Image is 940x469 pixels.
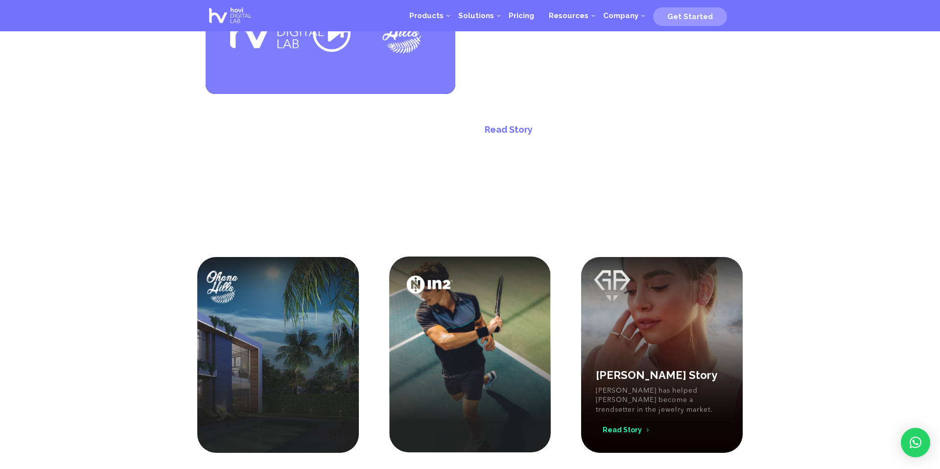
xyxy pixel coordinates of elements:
[402,1,451,30] a: Products
[596,369,728,386] h2: [PERSON_NAME] Story
[509,11,534,20] span: Pricing
[458,11,494,20] span: Solutions
[549,11,588,20] span: Resources
[653,8,727,23] a: Get Started
[485,120,547,140] a: Read Story
[667,12,713,21] span: Get Started
[596,422,649,438] a: Read Story
[596,1,646,30] a: Company
[501,1,541,30] a: Pricing
[603,11,638,20] span: Company
[409,11,444,20] span: Products
[451,1,501,30] a: Solutions
[596,386,728,415] p: [PERSON_NAME] has helped [PERSON_NAME] become a trendsetter in the jewelry market.
[541,1,596,30] a: Resources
